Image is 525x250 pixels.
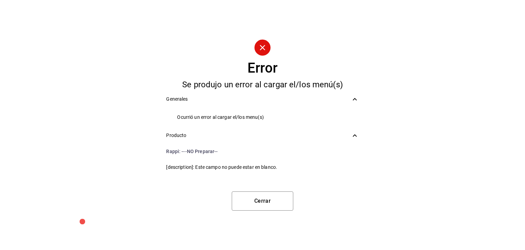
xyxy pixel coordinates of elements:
div: Producto [161,128,364,143]
div: Error [247,61,278,75]
span: [description]: Este campo no puede estar en blanco. [166,164,359,171]
div: Generales [161,91,364,107]
div: Se produjo un error al cargar el/los menú(s) [161,80,364,89]
span: Rappi : [166,149,180,154]
span: Ocurrió un error al cargar el/los menu(s) [177,114,359,121]
button: Cerrar [232,191,293,211]
li: ---NO Preparar-- [161,143,364,160]
span: Generales [166,96,350,103]
span: Producto [166,132,350,139]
